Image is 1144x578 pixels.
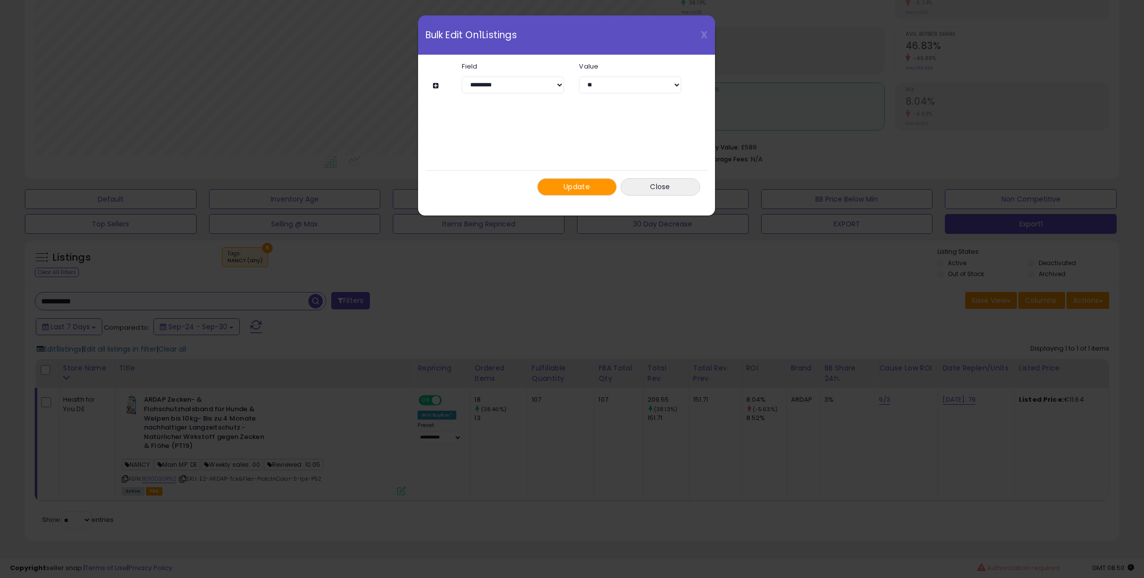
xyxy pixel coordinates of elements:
span: Bulk Edit On 1 Listings [426,30,517,40]
label: Value [572,63,689,70]
span: X [701,28,708,42]
label: Field [454,63,572,70]
button: Close [621,178,700,196]
span: Update [564,182,590,192]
